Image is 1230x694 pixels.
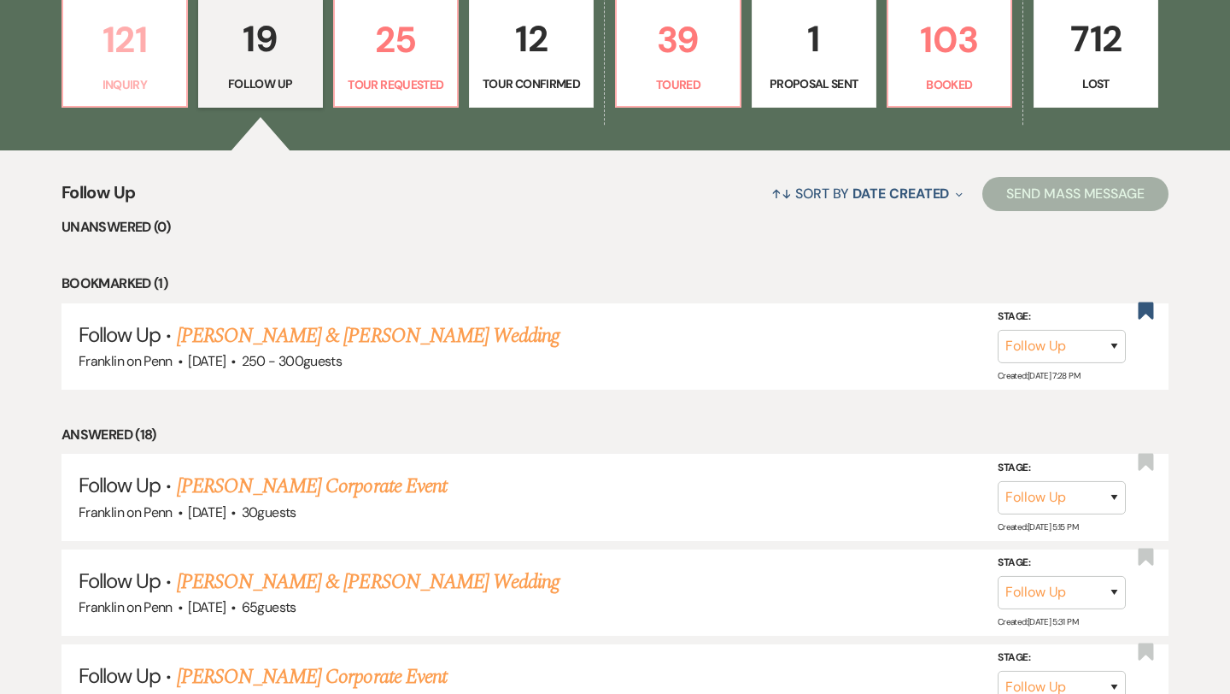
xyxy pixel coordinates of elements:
[627,11,729,68] p: 39
[899,75,1001,94] p: Booked
[177,567,559,597] a: [PERSON_NAME] & [PERSON_NAME] Wedding
[177,662,447,692] a: [PERSON_NAME] Corporate Event
[177,321,559,351] a: [PERSON_NAME] & [PERSON_NAME] Wedding
[242,598,296,616] span: 65 guests
[998,459,1126,478] label: Stage:
[998,616,1078,627] span: Created: [DATE] 5:31 PM
[998,308,1126,326] label: Stage:
[61,273,1168,295] li: Bookmarked (1)
[61,179,135,216] span: Follow Up
[998,521,1078,532] span: Created: [DATE] 5:15 PM
[345,75,448,94] p: Tour Requested
[627,75,729,94] p: Toured
[771,185,792,203] span: ↑↓
[79,472,161,498] span: Follow Up
[79,662,161,689] span: Follow Up
[79,598,173,616] span: Franklin on Penn
[61,216,1168,238] li: Unanswered (0)
[1045,10,1147,68] p: 712
[764,171,969,216] button: Sort By Date Created
[242,352,342,370] span: 250 - 300 guests
[79,503,173,521] span: Franklin on Penn
[998,649,1126,668] label: Stage:
[242,503,296,521] span: 30 guests
[852,185,949,203] span: Date Created
[209,10,312,68] p: 19
[345,11,448,68] p: 25
[79,321,161,348] span: Follow Up
[1045,74,1147,93] p: Lost
[899,11,1001,68] p: 103
[763,74,865,93] p: Proposal Sent
[982,177,1168,211] button: Send Mass Message
[79,352,173,370] span: Franklin on Penn
[79,568,161,594] span: Follow Up
[763,10,865,68] p: 1
[73,11,176,68] p: 121
[73,75,176,94] p: Inquiry
[998,554,1126,573] label: Stage:
[61,424,1168,446] li: Answered (18)
[209,74,312,93] p: Follow Up
[188,352,225,370] span: [DATE]
[188,598,225,616] span: [DATE]
[480,10,583,68] p: 12
[480,74,583,93] p: Tour Confirmed
[177,471,447,502] a: [PERSON_NAME] Corporate Event
[188,503,225,521] span: [DATE]
[998,370,1080,381] span: Created: [DATE] 7:28 PM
